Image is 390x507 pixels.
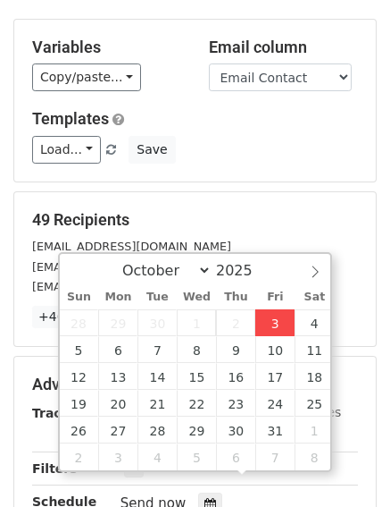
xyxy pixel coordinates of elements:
a: Templates [32,109,109,128]
span: October 10, 2025 [255,336,295,363]
span: October 9, 2025 [216,336,255,363]
span: October 14, 2025 [137,363,177,390]
span: Tue [137,292,177,303]
span: October 27, 2025 [98,417,137,444]
span: November 6, 2025 [216,444,255,470]
span: Wed [177,292,216,303]
span: November 4, 2025 [137,444,177,470]
span: October 30, 2025 [216,417,255,444]
h5: 49 Recipients [32,210,358,230]
span: October 20, 2025 [98,390,137,417]
span: November 3, 2025 [98,444,137,470]
span: October 11, 2025 [295,336,334,363]
span: October 19, 2025 [60,390,99,417]
span: October 29, 2025 [177,417,216,444]
span: October 18, 2025 [295,363,334,390]
span: October 7, 2025 [137,336,177,363]
span: October 3, 2025 [255,309,295,336]
span: October 26, 2025 [60,417,99,444]
span: November 1, 2025 [295,417,334,444]
span: October 1, 2025 [177,309,216,336]
span: November 7, 2025 [255,444,295,470]
span: Sun [60,292,99,303]
span: September 30, 2025 [137,309,177,336]
span: October 12, 2025 [60,363,99,390]
button: Save [129,136,175,164]
span: November 5, 2025 [177,444,216,470]
a: Load... [32,136,101,164]
span: October 6, 2025 [98,336,137,363]
h5: Variables [32,38,182,57]
span: September 29, 2025 [98,309,137,336]
a: Copy/paste... [32,63,141,91]
span: October 2, 2025 [216,309,255,336]
span: September 28, 2025 [60,309,99,336]
span: Sat [295,292,334,303]
span: October 13, 2025 [98,363,137,390]
input: Year [212,262,276,279]
span: October 15, 2025 [177,363,216,390]
span: October 4, 2025 [295,309,334,336]
small: [EMAIL_ADDRESS][DOMAIN_NAME] [32,260,231,274]
small: [EMAIL_ADDRESS][DOMAIN_NAME] [32,280,231,293]
small: [EMAIL_ADDRESS][DOMAIN_NAME] [32,240,231,253]
span: Fri [255,292,295,303]
span: Mon [98,292,137,303]
span: October 25, 2025 [295,390,334,417]
span: October 8, 2025 [177,336,216,363]
span: October 16, 2025 [216,363,255,390]
span: November 2, 2025 [60,444,99,470]
strong: Tracking [32,406,92,420]
span: October 17, 2025 [255,363,295,390]
span: October 5, 2025 [60,336,99,363]
h5: Advanced [32,375,358,394]
iframe: Chat Widget [301,421,390,507]
a: +46 more [32,306,107,328]
span: October 21, 2025 [137,390,177,417]
span: October 24, 2025 [255,390,295,417]
h5: Email column [209,38,359,57]
span: Thu [216,292,255,303]
span: October 28, 2025 [137,417,177,444]
span: October 31, 2025 [255,417,295,444]
span: October 22, 2025 [177,390,216,417]
span: October 23, 2025 [216,390,255,417]
strong: Filters [32,461,78,476]
span: November 8, 2025 [295,444,334,470]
